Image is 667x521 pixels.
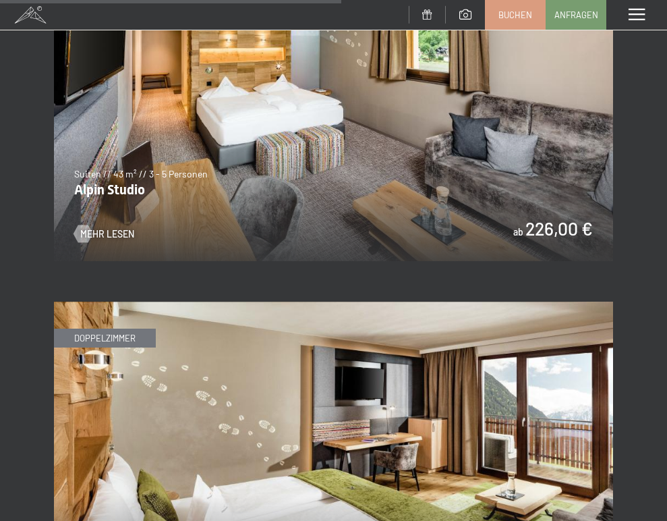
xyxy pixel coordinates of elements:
span: Mehr Lesen [80,227,134,241]
span: Buchen [498,9,532,21]
a: Anfragen [546,1,606,29]
a: Buchen [486,1,545,29]
a: Mehr Lesen [74,227,134,241]
a: Vital Superior [54,302,613,310]
span: Anfragen [554,9,598,21]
